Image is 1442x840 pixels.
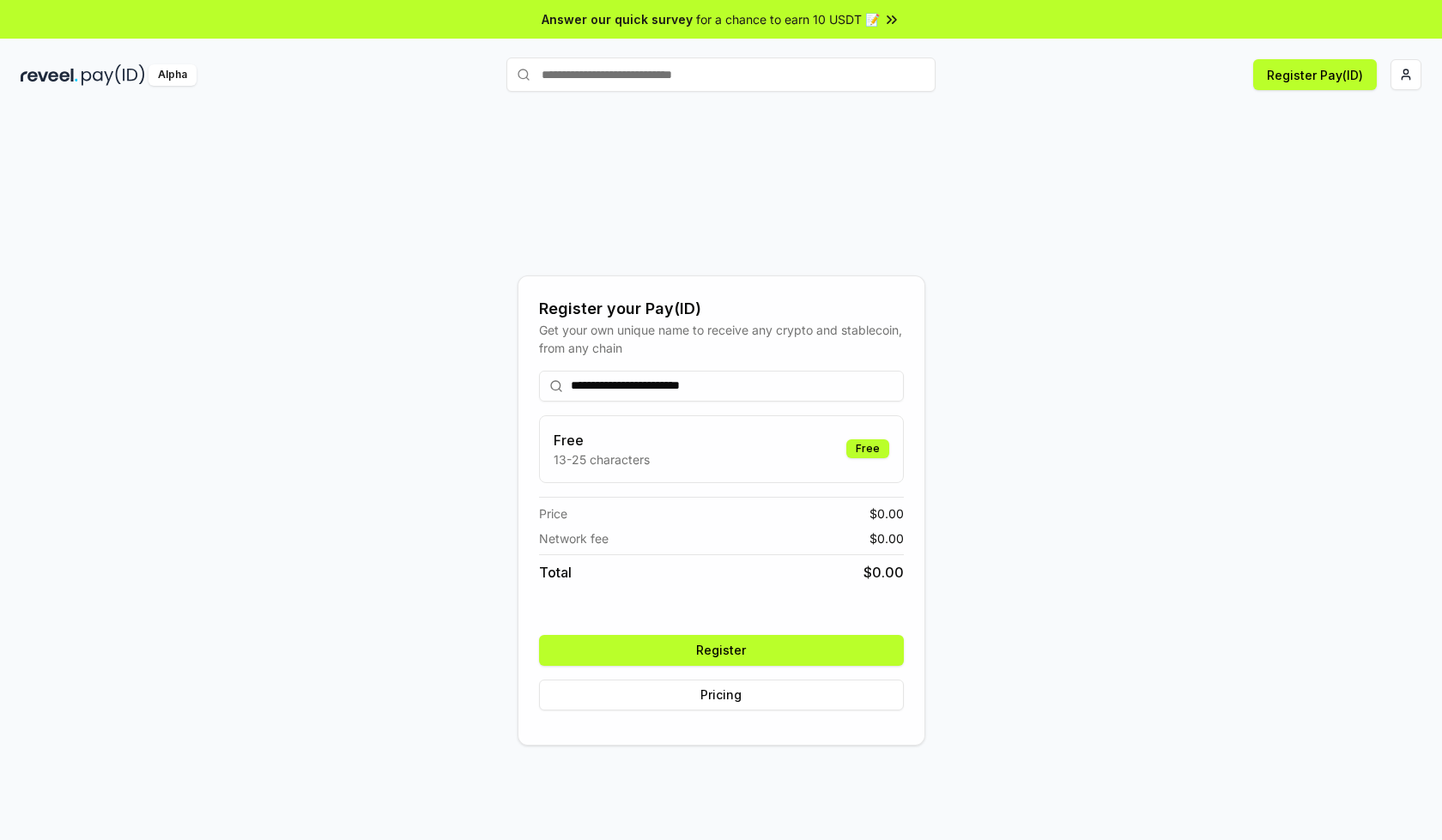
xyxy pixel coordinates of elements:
span: $ 0.00 [869,529,904,547]
img: reveel_dark [21,64,78,86]
p: 13-25 characters [554,450,650,468]
span: Answer our quick survey [542,10,693,28]
span: Price [539,505,567,523]
span: for a chance to earn 10 USDT 📝 [696,10,880,28]
span: Total [539,562,572,583]
div: Free [846,439,889,458]
button: Register [539,635,904,666]
h3: Free [554,430,650,450]
img: pay_id [82,64,145,86]
div: Alpha [148,64,197,86]
button: Register Pay(ID) [1253,59,1377,90]
div: Register your Pay(ID) [539,297,904,321]
div: Get your own unique name to receive any crypto and stablecoin, from any chain [539,321,904,357]
span: $ 0.00 [863,562,904,583]
button: Pricing [539,680,904,710]
span: Network fee [539,529,609,547]
span: $ 0.00 [869,505,904,523]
